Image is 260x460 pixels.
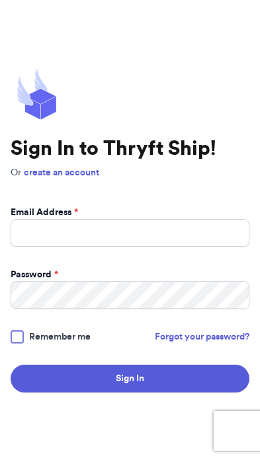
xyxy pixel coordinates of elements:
[11,268,58,281] label: Password
[11,166,249,179] p: Or
[29,330,91,344] span: Remember me
[155,330,249,344] a: Forgot your password?
[24,168,99,177] a: create an account
[11,206,78,219] label: Email Address
[11,365,249,392] button: Sign In
[11,137,249,161] h1: Sign In to Thryft Ship!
